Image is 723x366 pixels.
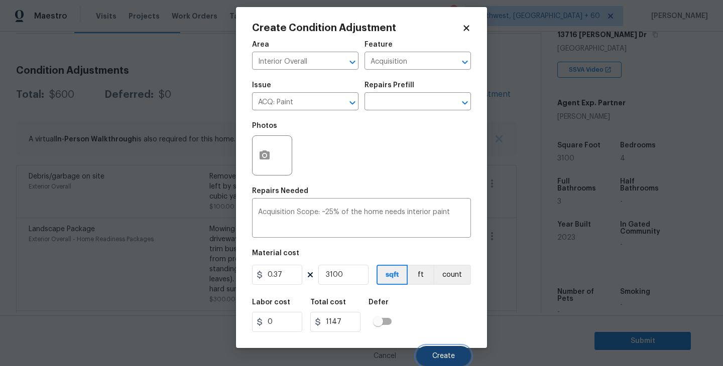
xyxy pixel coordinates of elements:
h5: Feature [365,41,393,48]
button: count [433,265,471,285]
button: Open [458,55,472,69]
button: Open [345,55,359,69]
h2: Create Condition Adjustment [252,23,462,33]
button: ft [408,265,433,285]
button: Open [458,96,472,110]
h5: Area [252,41,269,48]
h5: Total cost [310,299,346,306]
span: Create [432,352,455,360]
h5: Labor cost [252,299,290,306]
h5: Defer [369,299,389,306]
button: Open [345,96,359,110]
h5: Repairs Needed [252,188,308,195]
h5: Issue [252,82,271,89]
h5: Material cost [252,250,299,257]
h5: Photos [252,122,277,129]
button: sqft [377,265,408,285]
textarea: Acquisition Scope: ~25% of the home needs interior paint [258,209,465,230]
span: Cancel [374,352,396,360]
button: Cancel [357,346,412,366]
button: Create [416,346,471,366]
h5: Repairs Prefill [365,82,414,89]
